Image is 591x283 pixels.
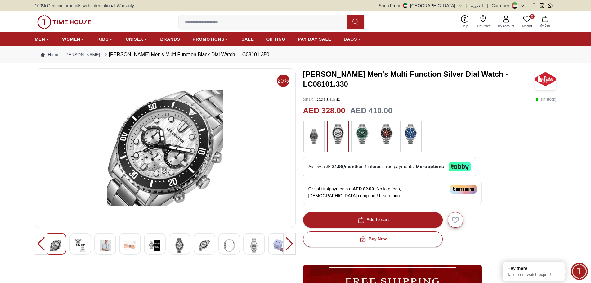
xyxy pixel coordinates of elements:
[537,23,553,28] span: My Bag
[344,34,362,45] a: BAGS
[379,124,394,144] img: ...
[535,68,556,90] img: LEE COOPER Men's Multi Function Silver Dial Watch - LC08101.330
[535,96,556,103] p: ( In stock )
[266,34,285,45] a: GIFTING
[40,74,290,223] img: LEE COOPER Men's Multi Function Black Dial Watch - LC08101.350
[126,36,143,42] span: UNISEX
[303,97,313,102] span: SKU :
[359,235,387,243] div: Buy Now
[241,34,254,45] a: SALE
[124,238,136,253] img: LEE COOPER Men's Multi Function Black Dial Watch - LC08101.350
[303,105,345,117] h2: AED 328.00
[35,46,556,63] nav: Breadcrumb
[473,24,493,29] span: Our Stores
[241,36,254,42] span: SALE
[174,238,185,253] img: LEE COOPER Men's Multi Function Black Dial Watch - LC08101.350
[471,2,483,9] button: العربية
[273,238,284,253] img: LEE COOPER Men's Multi Function Black Dial Watch - LC08101.350
[450,185,477,194] img: Tamara
[495,24,517,29] span: My Account
[356,216,389,223] div: Add to cart
[458,14,472,30] a: Help
[530,14,535,19] span: 0
[298,36,331,42] span: PAY DAY SALE
[571,263,588,280] div: Chat Widget
[126,34,148,45] a: UNISEX
[35,34,50,45] a: MEN
[75,238,86,253] img: LEE COOPER Men's Multi Function Black Dial Watch - LC08101.350
[248,238,260,253] img: LEE COOPER Men's Multi Function Black Dial Watch - LC08101.350
[306,124,322,149] img: ...
[224,238,235,253] img: LEE COOPER Men's Multi Function Black Dial Watch - LC08101.350
[266,36,285,42] span: GIFTING
[149,238,160,253] img: LEE COOPER Men's Multi Function Black Dial Watch - LC08101.350
[41,52,59,58] a: Home
[518,14,536,30] a: 0Wishlist
[355,124,370,144] img: ...
[303,231,443,247] button: Buy Now
[487,2,488,9] span: |
[193,36,225,42] span: PROMOTIONS
[330,124,346,144] img: ...
[403,3,408,8] img: United Arab Emirates
[536,15,554,29] button: My Bag
[527,2,529,9] span: |
[519,24,535,29] span: Wishlist
[160,36,180,42] span: BRANDS
[344,36,357,42] span: BAGS
[507,265,560,272] div: Hey there!
[97,36,109,42] span: KIDS
[350,105,392,117] h3: AED 410.00
[103,51,269,58] div: [PERSON_NAME] Men's Multi Function Black Dial Watch - LC08101.350
[466,2,468,9] span: |
[64,52,100,58] a: [PERSON_NAME]
[303,96,341,103] p: LC08101.330
[353,186,374,191] span: AED 82.00
[379,2,463,9] button: Shop From[GEOGRAPHIC_DATA]
[97,34,113,45] a: KIDS
[472,14,494,30] a: Our Stores
[35,36,45,42] span: MEN
[548,3,553,8] a: Whatsapp
[303,180,482,204] div: Or split in 4 payments of - No late fees, [DEMOGRAPHIC_DATA] compliant!
[62,34,85,45] a: WOMEN
[199,238,210,253] img: LEE COOPER Men's Multi Function Black Dial Watch - LC08101.350
[303,69,535,89] h3: [PERSON_NAME] Men's Multi Function Silver Dial Watch - LC08101.330
[298,34,331,45] a: PAY DAY SALE
[507,272,560,277] p: Talk to our watch expert!
[100,238,111,253] img: LEE COOPER Men's Multi Function Black Dial Watch - LC08101.350
[492,2,512,9] div: Currency
[531,3,536,8] a: Facebook
[403,124,419,144] img: ...
[193,34,229,45] a: PROMOTIONS
[379,193,401,198] span: Learn more
[303,212,443,228] button: Add to cart
[62,36,80,42] span: WOMEN
[277,75,289,87] span: 20%
[459,24,471,29] span: Help
[37,15,91,29] img: ...
[50,238,61,253] img: LEE COOPER Men's Multi Function Black Dial Watch - LC08101.350
[540,3,544,8] a: Instagram
[35,2,134,9] span: 100% Genuine products with International Warranty
[160,34,180,45] a: BRANDS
